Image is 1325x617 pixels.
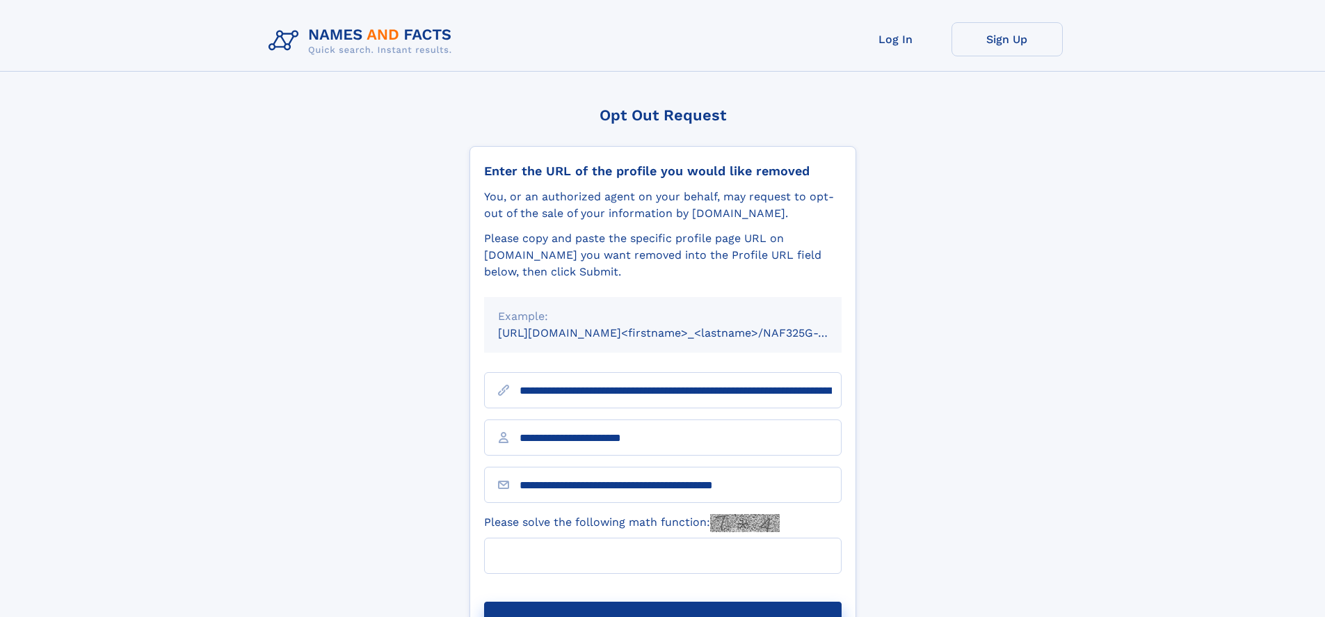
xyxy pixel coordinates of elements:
div: Example: [498,308,828,325]
a: Sign Up [951,22,1063,56]
small: [URL][DOMAIN_NAME]<firstname>_<lastname>/NAF325G-xxxxxxxx [498,326,868,339]
div: Opt Out Request [469,106,856,124]
img: Logo Names and Facts [263,22,463,60]
a: Log In [840,22,951,56]
label: Please solve the following math function: [484,514,780,532]
div: Please copy and paste the specific profile page URL on [DOMAIN_NAME] you want removed into the Pr... [484,230,842,280]
div: Enter the URL of the profile you would like removed [484,163,842,179]
div: You, or an authorized agent on your behalf, may request to opt-out of the sale of your informatio... [484,189,842,222]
